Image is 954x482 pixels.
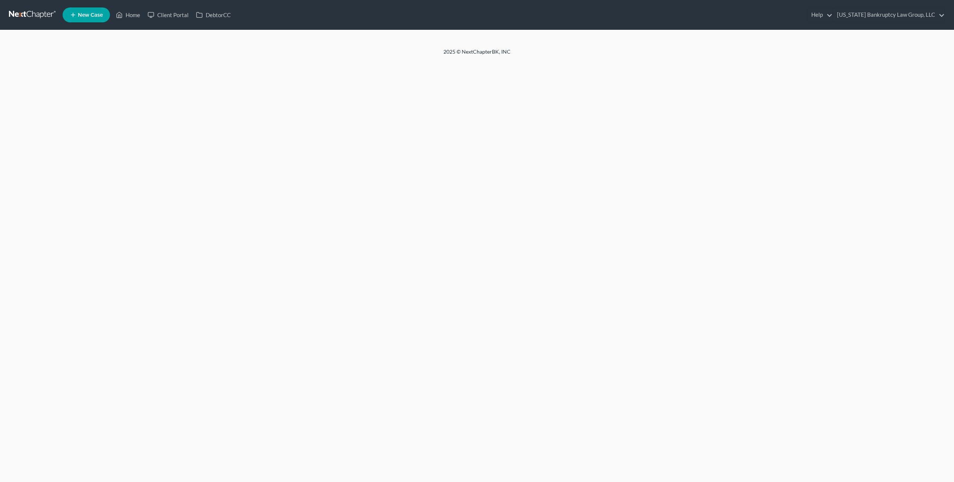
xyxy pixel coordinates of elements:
[833,8,945,22] a: [US_STATE] Bankruptcy Law Group, LLC
[144,8,192,22] a: Client Portal
[112,8,144,22] a: Home
[192,8,234,22] a: DebtorCC
[265,48,689,61] div: 2025 © NextChapterBK, INC
[63,7,110,22] new-legal-case-button: New Case
[808,8,833,22] a: Help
